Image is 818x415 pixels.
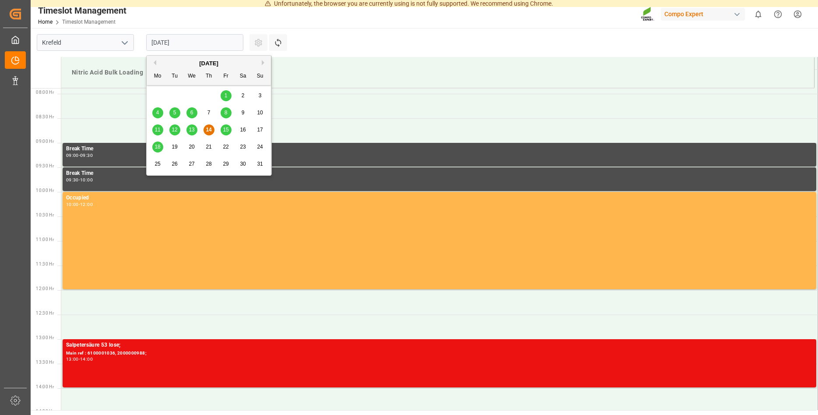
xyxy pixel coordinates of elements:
[768,4,788,24] button: Help Center
[154,144,160,150] span: 18
[186,159,197,170] div: Choose Wednesday, August 27th, 2025
[186,124,197,135] div: Choose Wednesday, August 13th, 2025
[38,19,53,25] a: Home
[36,409,54,414] span: 14:30 Hr
[238,124,249,135] div: Choose Saturday, August 16th, 2025
[204,107,214,118] div: Choose Thursday, August 7th, 2025
[66,357,79,361] div: 13:00
[189,161,194,167] span: 27
[66,145,813,153] div: Break Time
[66,341,813,350] div: Salpetersäure 53 lose;
[661,6,748,22] button: Compo Expert
[204,159,214,170] div: Choose Thursday, August 28th, 2025
[225,92,228,99] span: 1
[147,59,271,68] div: [DATE]
[189,127,194,133] span: 13
[221,107,232,118] div: Choose Friday, August 8th, 2025
[152,159,163,170] div: Choose Monday, August 25th, 2025
[36,139,54,144] span: 09:00 Hr
[238,107,249,118] div: Choose Saturday, August 9th, 2025
[146,34,243,51] input: DD.MM.YYYY
[240,127,246,133] span: 16
[66,153,79,157] div: 09:00
[190,110,193,116] span: 6
[169,159,180,170] div: Choose Tuesday, August 26th, 2025
[240,161,246,167] span: 30
[257,161,263,167] span: 31
[36,360,54,365] span: 13:30 Hr
[225,110,228,116] span: 8
[36,311,54,316] span: 12:30 Hr
[186,107,197,118] div: Choose Wednesday, August 6th, 2025
[255,159,266,170] div: Choose Sunday, August 31st, 2025
[255,142,266,153] div: Choose Sunday, August 24th, 2025
[204,71,214,82] div: Th
[238,159,249,170] div: Choose Saturday, August 30th, 2025
[172,161,177,167] span: 26
[36,262,54,266] span: 11:30 Hr
[79,178,80,182] div: -
[80,178,93,182] div: 10:00
[36,384,54,389] span: 14:00 Hr
[80,357,93,361] div: 14:00
[79,357,80,361] div: -
[257,127,263,133] span: 17
[152,71,163,82] div: Mo
[259,92,262,99] span: 3
[207,110,211,116] span: 7
[255,107,266,118] div: Choose Sunday, August 10th, 2025
[149,87,269,173] div: month 2025-08
[223,161,228,167] span: 29
[152,124,163,135] div: Choose Monday, August 11th, 2025
[238,142,249,153] div: Choose Saturday, August 23rd, 2025
[66,350,813,357] div: Main ref : 6100001036, 2000000988;
[36,335,54,340] span: 13:00 Hr
[221,159,232,170] div: Choose Friday, August 29th, 2025
[152,107,163,118] div: Choose Monday, August 4th, 2025
[36,163,54,168] span: 09:30 Hr
[36,188,54,193] span: 10:00 Hr
[238,71,249,82] div: Sa
[66,169,813,178] div: Break Time
[257,144,263,150] span: 24
[221,124,232,135] div: Choose Friday, August 15th, 2025
[204,142,214,153] div: Choose Thursday, August 21st, 2025
[206,144,211,150] span: 21
[186,71,197,82] div: We
[189,144,194,150] span: 20
[169,71,180,82] div: Tu
[156,110,159,116] span: 4
[36,90,54,95] span: 08:00 Hr
[223,144,228,150] span: 22
[262,60,267,65] button: Next Month
[66,194,813,202] div: Occupied
[255,124,266,135] div: Choose Sunday, August 17th, 2025
[169,107,180,118] div: Choose Tuesday, August 5th, 2025
[66,202,79,206] div: 10:00
[169,124,180,135] div: Choose Tuesday, August 12th, 2025
[242,110,245,116] span: 9
[186,142,197,153] div: Choose Wednesday, August 20th, 2025
[79,153,80,157] div: -
[240,144,246,150] span: 23
[173,110,176,116] span: 5
[172,127,177,133] span: 12
[661,8,745,21] div: Compo Expert
[169,142,180,153] div: Choose Tuesday, August 19th, 2025
[748,4,768,24] button: show 0 new notifications
[36,286,54,291] span: 12:00 Hr
[242,92,245,99] span: 2
[36,114,54,119] span: 08:30 Hr
[152,142,163,153] div: Choose Monday, August 18th, 2025
[79,202,80,206] div: -
[257,110,263,116] span: 10
[36,237,54,242] span: 11:00 Hr
[68,64,807,81] div: Nitric Acid Bulk Loading
[223,127,228,133] span: 15
[36,213,54,217] span: 10:30 Hr
[255,90,266,101] div: Choose Sunday, August 3rd, 2025
[221,90,232,101] div: Choose Friday, August 1st, 2025
[641,7,655,22] img: Screenshot%202023-09-29%20at%2010.02.21.png_1712312052.png
[151,60,156,65] button: Previous Month
[206,161,211,167] span: 28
